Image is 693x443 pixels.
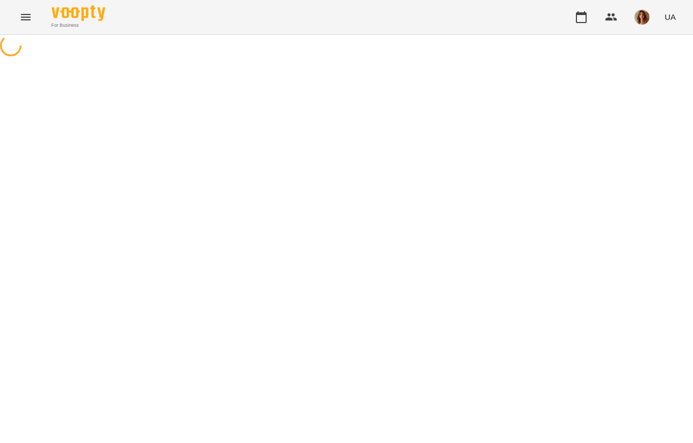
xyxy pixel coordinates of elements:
[665,11,676,23] span: UA
[660,7,680,27] button: UA
[634,10,649,25] img: d73ace202ee2ff29bce2c456c7fd2171.png
[13,4,39,30] button: Menu
[52,22,105,29] span: For Business
[52,5,105,21] img: Voopty Logo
